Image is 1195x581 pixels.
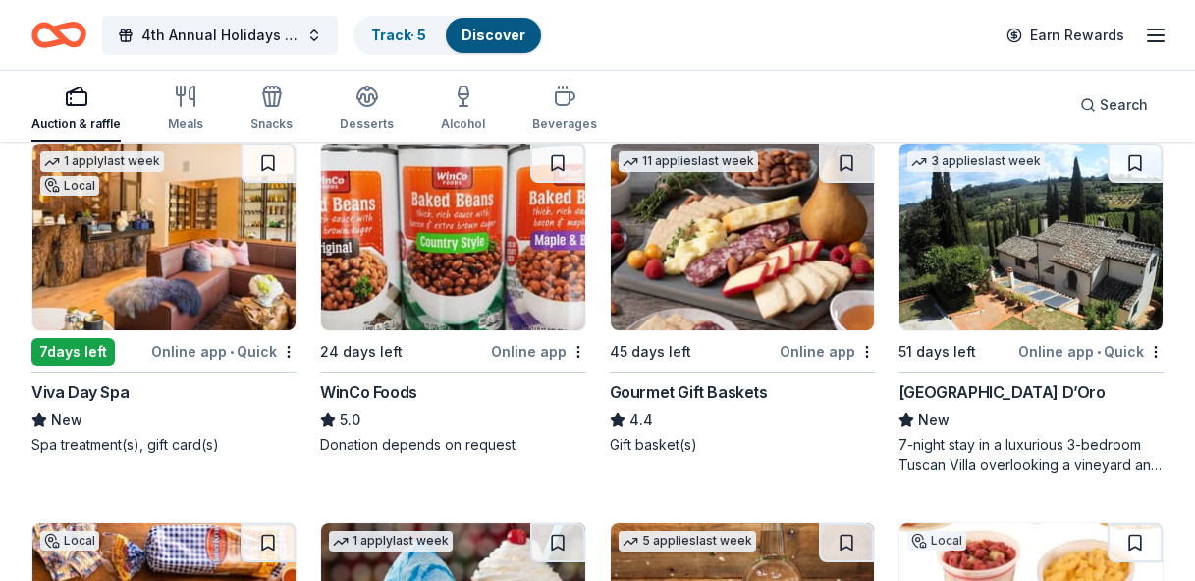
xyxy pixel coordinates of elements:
[532,116,597,132] div: Beverages
[1097,344,1101,360] span: •
[610,436,875,455] div: Gift basket(s)
[918,408,950,432] span: New
[907,151,1045,172] div: 3 applies last week
[340,408,360,432] span: 5.0
[629,408,653,432] span: 4.4
[1064,86,1164,125] button: Search
[250,116,293,132] div: Snacks
[353,16,543,55] button: Track· 5Discover
[31,12,86,58] a: Home
[780,339,875,364] div: Online app
[31,77,121,142] button: Auction & raffle
[320,143,585,455] a: Image for WinCo Foods24 days leftOnline appWinCo Foods5.0Donation depends on request
[371,27,426,43] a: Track· 5
[610,143,875,455] a: Image for Gourmet Gift Baskets11 applieslast week45 days leftOnline appGourmet Gift Baskets4.4Gif...
[898,380,1106,404] div: [GEOGRAPHIC_DATA] D’Oro
[31,380,129,404] div: Viva Day Spa
[151,339,297,364] div: Online app Quick
[340,77,394,142] button: Desserts
[168,116,203,132] div: Meals
[491,339,586,364] div: Online app
[441,77,485,142] button: Alcohol
[1100,93,1148,117] span: Search
[31,143,297,455] a: Image for Viva Day Spa1 applylast weekLocal7days leftOnline app•QuickViva Day SpaNewSpa treatment...
[610,380,768,404] div: Gourmet Gift Baskets
[610,340,691,364] div: 45 days left
[168,77,203,142] button: Meals
[320,436,585,455] div: Donation depends on request
[141,24,299,47] span: 4th Annual Holidays with the Horses
[320,340,403,364] div: 24 days left
[250,77,293,142] button: Snacks
[320,380,417,404] div: WinCo Foods
[898,143,1164,475] a: Image for Villa Sogni D’Oro3 applieslast week51 days leftOnline app•Quick[GEOGRAPHIC_DATA] D’OroN...
[441,116,485,132] div: Alcohol
[230,344,234,360] span: •
[462,27,525,43] a: Discover
[102,16,338,55] button: 4th Annual Holidays with the Horses
[321,144,584,330] img: Image for WinCo Foods
[31,116,121,132] div: Auction & raffle
[340,116,394,132] div: Desserts
[899,144,1163,330] img: Image for Villa Sogni D’Oro
[31,436,297,455] div: Spa treatment(s), gift card(s)
[40,151,164,172] div: 1 apply last week
[995,18,1136,53] a: Earn Rewards
[907,531,966,551] div: Local
[31,338,115,366] div: 7 days left
[532,77,597,142] button: Beverages
[611,144,874,330] img: Image for Gourmet Gift Baskets
[40,176,99,196] div: Local
[51,408,82,432] span: New
[898,436,1164,475] div: 7-night stay in a luxurious 3-bedroom Tuscan Villa overlooking a vineyard and the ancient walled ...
[1018,339,1164,364] div: Online app Quick
[898,340,976,364] div: 51 days left
[32,144,296,330] img: Image for Viva Day Spa
[329,531,453,552] div: 1 apply last week
[40,531,99,551] div: Local
[619,531,756,552] div: 5 applies last week
[619,151,758,172] div: 11 applies last week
